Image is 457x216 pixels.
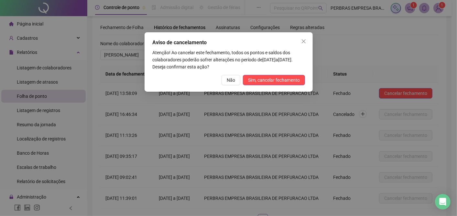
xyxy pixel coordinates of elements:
[152,50,290,62] span: Atenção! Ao cancelar este fechamento, todos os pontos e saldos dos colaboradores poderão sofrer a...
[222,75,240,85] button: Não
[435,194,451,210] div: Open Intercom Messenger
[301,39,306,44] span: close
[152,57,293,69] span: . Deseja confirmar esta ação?
[248,77,300,84] span: Sim, cancelar fechamento
[299,36,309,46] button: Close
[243,75,305,85] button: Sim, cancelar fechamento
[227,77,235,84] span: Não
[152,49,305,70] p: [DATE] a [DATE]
[152,39,207,46] span: Aviso de cancelamento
